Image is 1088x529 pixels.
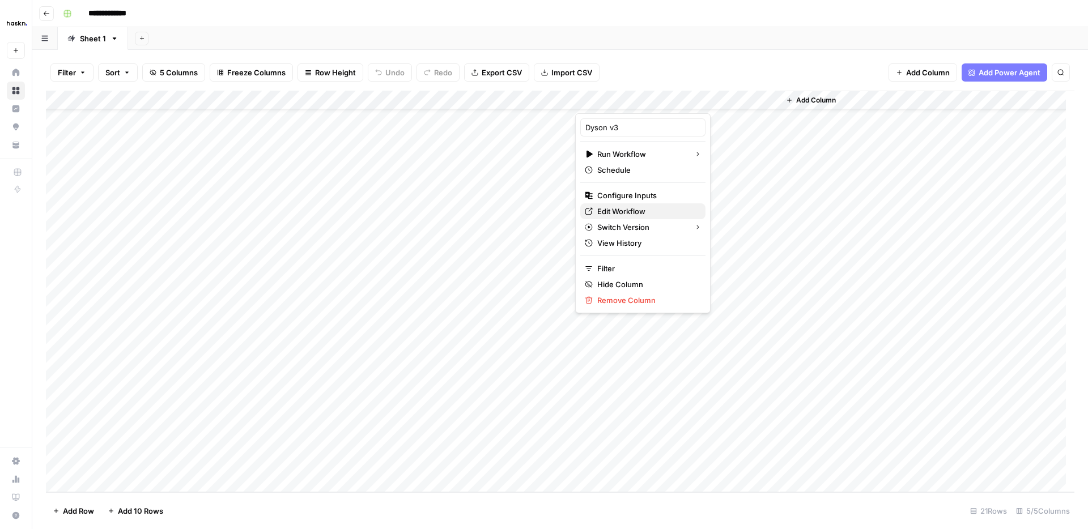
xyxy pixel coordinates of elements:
[7,488,25,506] a: Learning Hub
[597,164,696,176] span: Schedule
[105,67,120,78] span: Sort
[534,63,600,82] button: Import CSV
[101,502,170,520] button: Add 10 Rows
[416,63,460,82] button: Redo
[962,63,1047,82] button: Add Power Agent
[7,13,27,33] img: Haskn Logo
[118,505,163,517] span: Add 10 Rows
[7,506,25,524] button: Help + Support
[7,82,25,100] a: Browse
[889,63,957,82] button: Add Column
[597,148,685,160] span: Run Workflow
[385,67,405,78] span: Undo
[906,67,950,78] span: Add Column
[7,100,25,118] a: Insights
[7,452,25,470] a: Settings
[297,63,363,82] button: Row Height
[597,279,696,290] span: Hide Column
[781,93,840,108] button: Add Column
[210,63,293,82] button: Freeze Columns
[796,95,836,105] span: Add Column
[597,206,696,217] span: Edit Workflow
[315,67,356,78] span: Row Height
[142,63,205,82] button: 5 Columns
[7,470,25,488] a: Usage
[597,221,685,233] span: Switch Version
[160,67,198,78] span: 5 Columns
[50,63,93,82] button: Filter
[98,63,138,82] button: Sort
[7,9,25,37] button: Workspace: Haskn
[7,136,25,154] a: Your Data
[434,67,452,78] span: Redo
[597,295,696,306] span: Remove Column
[597,263,696,274] span: Filter
[551,67,592,78] span: Import CSV
[979,67,1040,78] span: Add Power Agent
[46,502,101,520] button: Add Row
[63,505,94,517] span: Add Row
[58,27,128,50] a: Sheet 1
[58,67,76,78] span: Filter
[597,190,696,201] span: Configure Inputs
[1011,502,1074,520] div: 5/5 Columns
[368,63,412,82] button: Undo
[597,237,696,249] span: View History
[482,67,522,78] span: Export CSV
[966,502,1011,520] div: 21 Rows
[7,63,25,82] a: Home
[80,33,106,44] div: Sheet 1
[464,63,529,82] button: Export CSV
[227,67,286,78] span: Freeze Columns
[7,118,25,136] a: Opportunities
